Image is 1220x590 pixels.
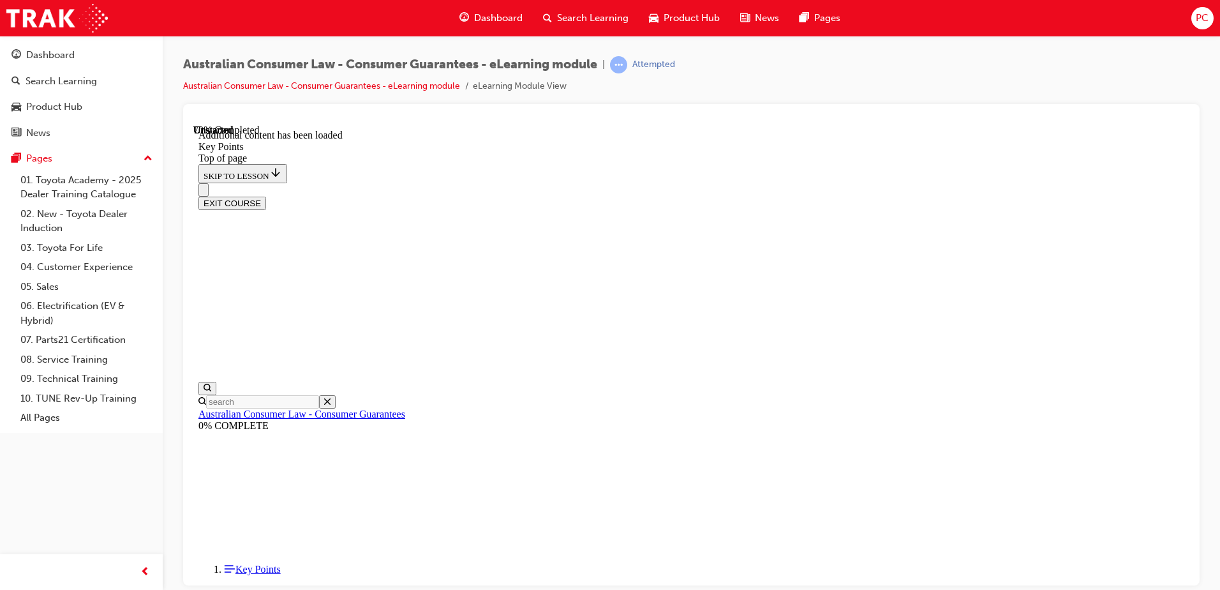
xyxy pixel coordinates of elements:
[814,11,840,26] span: Pages
[26,126,50,140] div: News
[5,72,73,86] button: EXIT COURSE
[15,350,158,370] a: 08. Service Training
[5,284,212,295] a: Australian Consumer Law - Consumer Guarantees
[15,408,158,428] a: All Pages
[789,5,851,31] a: pages-iconPages
[11,50,21,61] span: guage-icon
[6,4,108,33] img: Trak
[15,369,158,389] a: 09. Technical Training
[11,76,20,87] span: search-icon
[10,47,89,56] span: SKIP TO LESSON
[533,5,639,31] a: search-iconSearch Learning
[26,100,82,114] div: Product Hub
[15,257,158,277] a: 04. Customer Experience
[15,238,158,258] a: 03. Toyota For Life
[144,151,152,167] span: up-icon
[5,147,158,170] button: Pages
[183,80,460,91] a: Australian Consumer Law - Consumer Guarantees - eLearning module
[15,204,158,238] a: 02. New - Toyota Dealer Induction
[13,271,126,284] input: Search
[610,56,627,73] span: learningRecordVerb_ATTEMPT-icon
[755,11,779,26] span: News
[26,151,52,166] div: Pages
[639,5,730,31] a: car-iconProduct Hub
[1196,11,1209,26] span: PC
[449,5,533,31] a: guage-iconDashboard
[740,10,750,26] span: news-icon
[730,5,789,31] a: news-iconNews
[183,57,597,72] span: Australian Consumer Law - Consumer Guarantees - eLearning module
[11,102,21,113] span: car-icon
[26,74,97,89] div: Search Learning
[15,389,158,409] a: 10. TUNE Rev-Up Training
[474,11,523,26] span: Dashboard
[126,271,142,284] button: Close search menu
[5,59,15,72] button: Close navigation menu
[459,10,469,26] span: guage-icon
[11,153,21,165] span: pages-icon
[5,121,158,145] a: News
[1191,7,1214,29] button: PC
[5,70,158,93] a: Search Learning
[15,277,158,297] a: 05. Sales
[473,79,567,94] li: eLearning Module View
[5,43,158,67] a: Dashboard
[800,10,809,26] span: pages-icon
[11,128,21,139] span: news-icon
[5,95,158,119] a: Product Hub
[5,296,991,307] div: 0% COMPLETE
[5,28,991,40] div: Top of page
[26,48,75,63] div: Dashboard
[5,41,158,147] button: DashboardSearch LearningProduct HubNews
[5,5,991,17] div: Additional content has been loaded
[140,564,150,580] span: prev-icon
[15,170,158,204] a: 01. Toyota Academy - 2025 Dealer Training Catalogue
[5,17,991,28] div: Key Points
[15,296,158,330] a: 06. Electrification (EV & Hybrid)
[649,10,658,26] span: car-icon
[5,257,23,271] button: Open search menu
[15,330,158,350] a: 07. Parts21 Certification
[664,11,720,26] span: Product Hub
[5,40,94,59] button: SKIP TO LESSON
[543,10,552,26] span: search-icon
[557,11,629,26] span: Search Learning
[602,57,605,72] span: |
[632,59,675,71] div: Attempted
